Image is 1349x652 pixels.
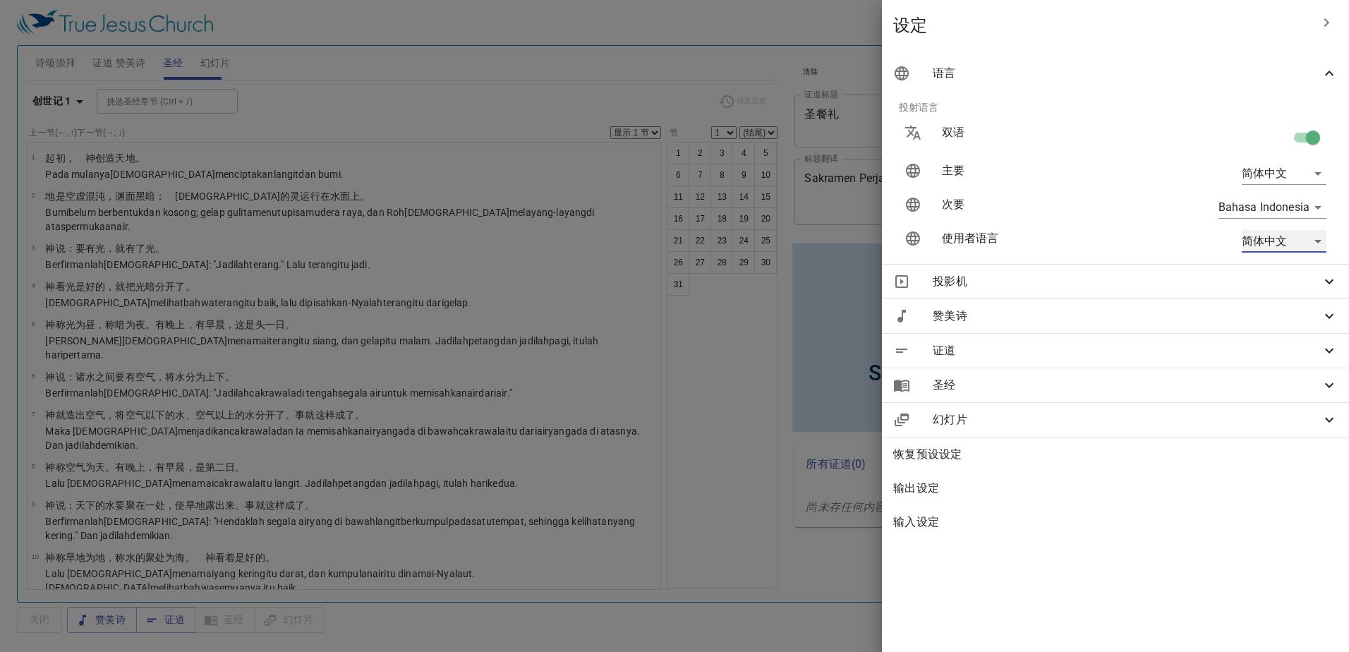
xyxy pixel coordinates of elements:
[933,342,1321,359] span: 证道
[882,403,1349,437] div: 幻灯片
[882,265,1349,298] div: 投影机
[933,411,1321,428] span: 幻灯片
[933,273,1321,290] span: 投影机
[182,56,246,85] div: 圣餐礼
[933,308,1321,325] span: 赞美诗
[933,65,1321,82] span: 语言
[942,162,1142,179] p: 主要
[882,471,1349,505] div: 输出设定
[893,446,1338,463] span: 恢复预设设定
[882,299,1349,333] div: 赞美诗
[933,377,1321,394] span: 圣经
[888,90,1343,124] li: 投射语言
[942,196,1142,213] p: 次要
[882,437,1349,471] div: 恢复预设设定
[1242,230,1326,253] div: 简体中文
[882,56,1349,90] div: 语言
[882,505,1349,539] div: 输入设定
[942,124,1142,141] p: 双语
[942,230,1142,247] p: 使用者语言
[882,368,1349,402] div: 圣经
[893,480,1338,497] span: 输出设定
[882,334,1349,368] div: 证道
[1242,162,1326,185] div: 简体中文
[893,514,1338,531] span: 输入设定
[893,14,1309,37] span: 设定
[80,96,348,145] div: Sakramen Perjamuan Kudus
[1218,196,1326,219] div: Bahasa Indonesia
